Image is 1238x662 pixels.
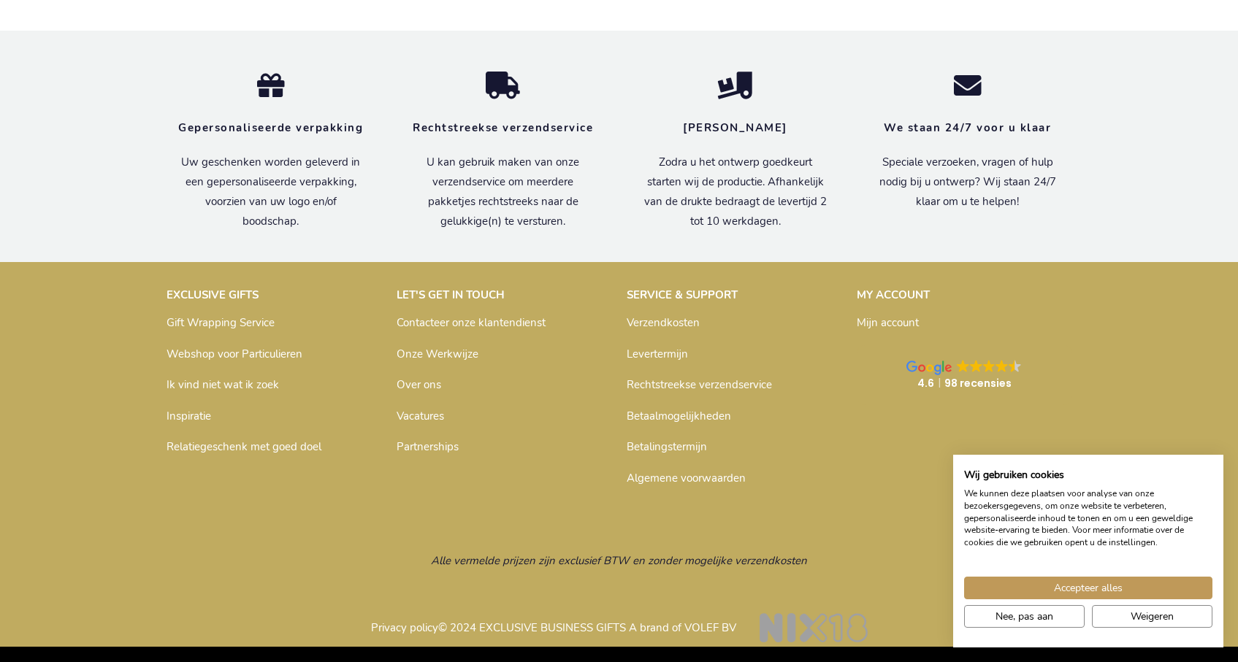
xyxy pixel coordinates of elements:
[167,288,259,302] strong: EXCLUSIVE GIFTS
[177,153,365,231] p: Uw geschenken worden geleverd in een gepersonaliseerde verpakking, voorzien van uw logo en/of boo...
[167,409,211,423] a: Inspiratie
[964,469,1212,482] h2: Wij gebruiken cookies
[627,409,731,423] a: Betaalmogelijkheden
[983,360,996,372] img: Google
[627,315,700,330] a: Verzendkosten
[431,553,807,568] span: Alle vermelde prijzen zijn exclusief BTW en zonder mogelijke verzendkosten
[874,153,1062,212] p: Speciale verzoeken, vragen of hulp nodig bij u ontwerp? Wij staan 24/7 klaar om u te helpen!
[964,605,1085,628] button: Pas cookie voorkeuren aan
[917,376,1012,390] strong: 4.6 98 recensies
[996,609,1053,624] span: Nee, pas aan
[413,120,593,135] strong: Rechtstreekse verzendservice
[167,347,302,361] a: Webshop voor Particulieren
[397,439,459,454] a: Partnerships
[627,439,707,454] a: Betalingstermijn
[683,120,787,135] strong: [PERSON_NAME]
[397,347,478,361] a: Onze Werkwijze
[627,377,772,392] a: Rechtstreekse verzendservice
[371,620,438,635] a: Privacy policy
[1054,580,1123,596] span: Accepteer alles
[1131,609,1174,624] span: Weigeren
[397,288,505,302] strong: LET'S GET IN TOUCH
[857,345,1072,405] a: Google GoogleGoogleGoogleGoogleGoogle 4.698 recensies
[167,439,321,454] a: Relatiegeschenk met goed doel
[996,360,1008,372] img: Google
[167,315,275,330] a: Gift Wrapping Service
[1009,360,1021,372] img: Google
[397,315,546,330] a: Contacteer onze klantendienst
[957,360,969,372] img: Google
[178,120,363,135] strong: Gepersonaliseerde verpakking
[627,288,738,302] strong: SERVICE & SUPPORT
[906,361,952,375] img: Google
[167,377,279,392] a: Ik vind niet wat ik zoek
[964,488,1212,549] p: We kunnen deze plaatsen voor analyse van onze bezoekersgegevens, om onze website te verbeteren, g...
[641,153,830,231] p: Zodra u het ontwerp goedkeurt starten wij de productie. Afhankelijk van de drukte bedraagt de lev...
[857,315,919,330] a: Mijn account
[970,360,982,372] img: Google
[857,288,930,302] strong: MY ACCOUNT
[397,409,444,423] a: Vacatures
[627,347,688,361] a: Levertermijn
[627,471,746,485] a: Algemene voorwaarden
[760,613,868,642] img: NIX18
[1092,605,1212,628] button: Alle cookies weigeren
[409,153,597,231] p: U kan gebruik maken van onze verzendservice om meerdere pakketjes rechtstreeks naar de gelukkige(...
[964,577,1212,599] button: Accepteer alle cookies
[167,602,1072,639] p: © 2024 EXCLUSIVE BUSINESS GIFTS A brand of VOLEF BV
[397,377,441,392] a: Over ons
[884,120,1051,135] strong: We staan 24/7 voor u klaar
